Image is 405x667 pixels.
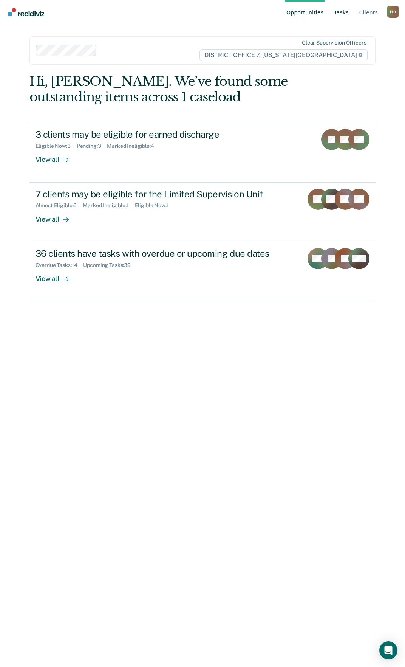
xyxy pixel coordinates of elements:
a: 7 clients may be eligible for the Limited Supervision UnitAlmost Eligible:6Marked Ineligible:1Eli... [29,183,376,242]
div: Open Intercom Messenger [379,641,397,659]
div: H B [387,6,399,18]
div: 7 clients may be eligible for the Limited Supervision Unit [36,189,297,200]
span: DISTRICT OFFICE 7, [US_STATE][GEOGRAPHIC_DATA] [199,49,368,61]
div: View all [36,209,78,223]
div: View all [36,268,78,283]
div: Marked Ineligible : 1 [83,202,134,209]
div: Marked Ineligible : 4 [107,143,160,149]
div: Eligible Now : 3 [36,143,77,149]
div: Clear supervision officers [302,40,366,46]
img: Recidiviz [8,8,44,16]
div: 36 clients have tasks with overdue or upcoming due dates [36,248,297,259]
div: View all [36,149,78,164]
div: Upcoming Tasks : 39 [83,262,137,268]
button: Profile dropdown button [387,6,399,18]
div: Hi, [PERSON_NAME]. We’ve found some outstanding items across 1 caseload [29,74,306,105]
div: Pending : 3 [77,143,107,149]
a: 36 clients have tasks with overdue or upcoming due datesOverdue Tasks:14Upcoming Tasks:39View all [29,242,376,301]
div: Overdue Tasks : 14 [36,262,83,268]
div: Eligible Now : 1 [135,202,175,209]
div: Almost Eligible : 6 [36,202,83,209]
div: 3 clients may be eligible for earned discharge [36,129,301,140]
a: 3 clients may be eligible for earned dischargeEligible Now:3Pending:3Marked Ineligible:4View all [29,123,376,182]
